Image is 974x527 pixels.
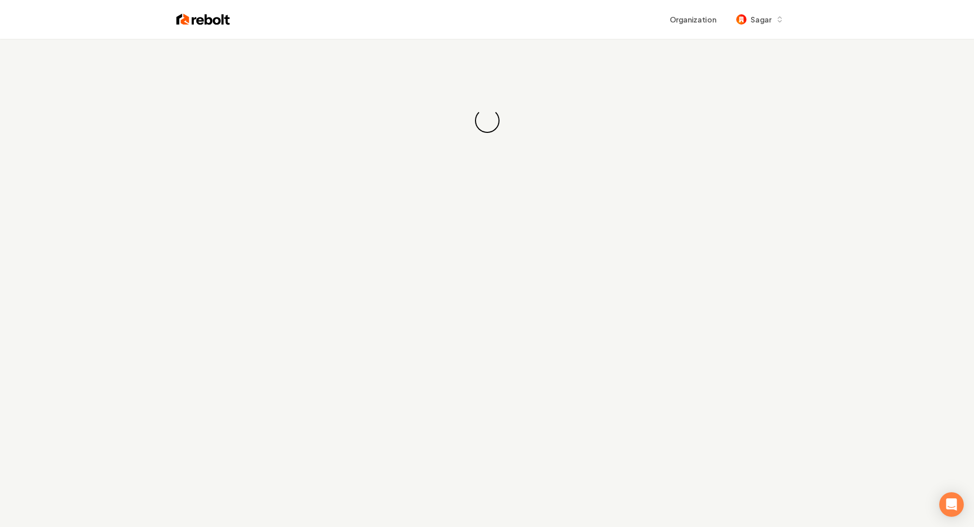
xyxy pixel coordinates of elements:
div: Open Intercom Messenger [939,492,964,517]
img: Rebolt Logo [176,12,230,27]
span: Sagar [751,14,771,25]
button: Organization [664,10,722,29]
div: Loading [472,106,502,135]
img: Sagar [736,14,746,25]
